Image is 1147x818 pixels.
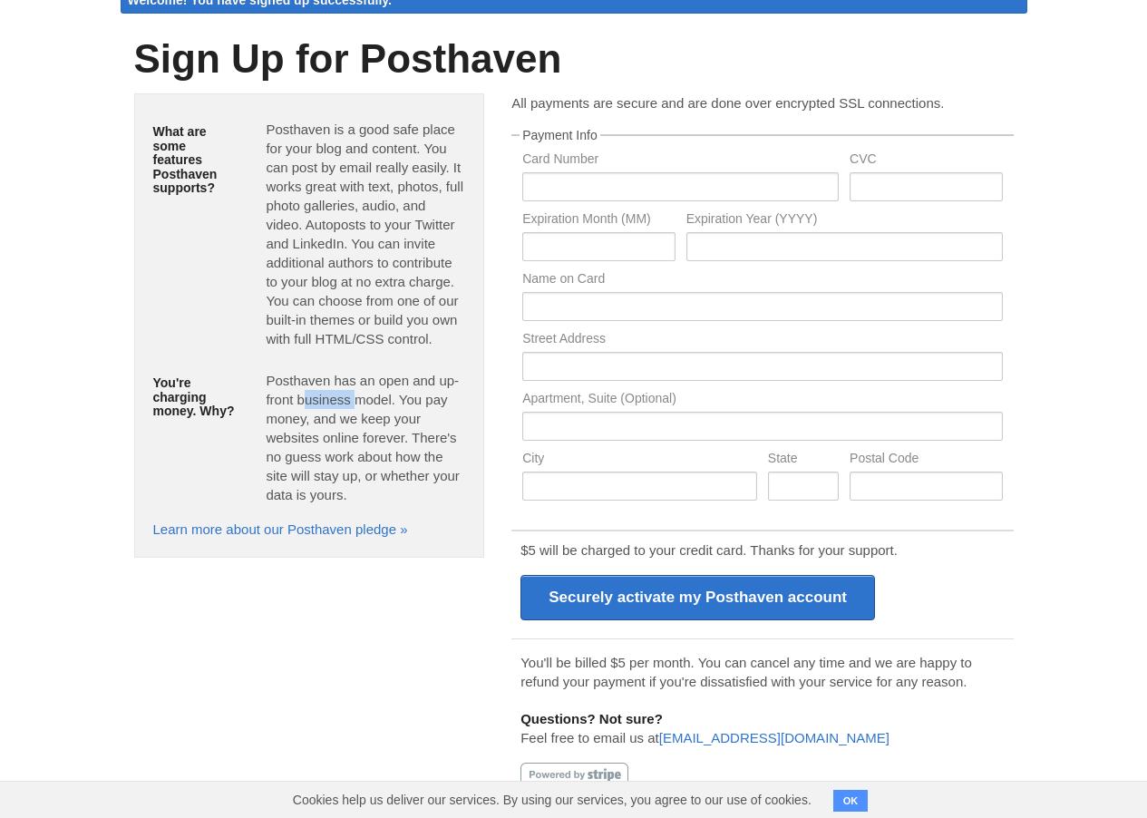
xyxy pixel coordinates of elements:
label: Card Number [522,152,839,170]
legend: Payment Info [520,129,600,141]
h5: What are some features Posthaven supports? [153,125,239,195]
p: Feel free to email us at [520,709,1004,747]
h1: Sign Up for Posthaven [134,37,1014,81]
p: You'll be billed $5 per month. You can cancel any time and we are happy to refund your payment if... [520,653,1004,691]
input: Securely activate my Posthaven account [520,575,875,620]
label: Apartment, Suite (Optional) [522,392,1002,409]
p: Posthaven is a good safe place for your blog and content. You can post by email really easily. It... [266,120,465,348]
p: $5 will be charged to your credit card. Thanks for your support. [520,540,1004,560]
button: OK [833,790,869,812]
label: Name on Card [522,272,1002,289]
a: [EMAIL_ADDRESS][DOMAIN_NAME] [659,730,889,745]
p: Posthaven has an open and up-front business model. You pay money, and we keep your websites onlin... [266,371,465,504]
label: State [768,452,839,469]
b: Questions? Not sure? [520,711,663,726]
label: Expiration Month (MM) [522,212,675,229]
h5: You're charging money. Why? [153,376,239,418]
p: All payments are secure and are done over encrypted SSL connections. [511,93,1013,112]
span: Cookies help us deliver our services. By using our services, you agree to our use of cookies. [275,782,830,818]
label: Expiration Year (YYYY) [686,212,1003,229]
label: City [522,452,757,469]
label: CVC [850,152,1002,170]
label: Postal Code [850,452,1002,469]
label: Street Address [522,332,1002,349]
a: Learn more about our Posthaven pledge » [153,521,408,537]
